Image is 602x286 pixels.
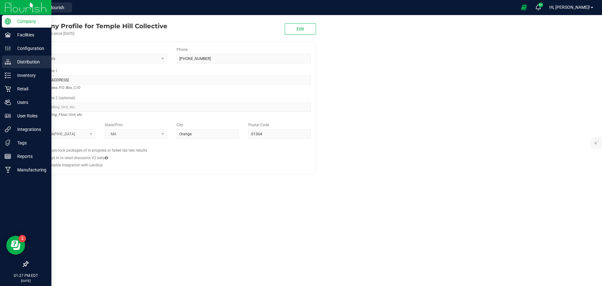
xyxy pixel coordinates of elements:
p: User Roles [11,112,49,120]
inline-svg: Users [5,99,11,105]
p: Users [11,99,49,106]
p: Configuration [11,45,49,52]
p: 01:27 PM EDT [3,273,49,278]
iframe: Resource center unread badge [18,235,26,242]
p: Retail [11,85,49,93]
inline-svg: Configuration [5,45,11,51]
p: Integrations [11,126,49,133]
p: Facilities [11,31,49,39]
label: Opt in to retail discounts V2 beta [49,155,108,161]
i: Suite, Building, Floor, Unit, etc. [33,111,83,118]
inline-svg: Manufacturing [5,167,11,173]
span: 9+ [539,4,542,6]
label: Postal Code [248,122,269,128]
label: State/Prov [105,122,123,128]
span: Open Ecommerce Menu [517,1,531,13]
p: [DATE] [3,278,49,283]
div: Account active since [DATE] [28,31,167,36]
inline-svg: Retail [5,86,11,92]
p: Reports [11,153,49,160]
span: Hi, [PERSON_NAME]! [549,5,590,10]
h2: Configs [33,143,311,148]
button: Edit [285,23,316,35]
p: Company [11,18,49,25]
inline-svg: Integrations [5,126,11,132]
label: Enable integration with Lendica [49,162,103,168]
input: Postal Code [248,129,311,139]
p: Inventory [11,72,49,79]
div: Temple Hill Collective [28,21,167,31]
inline-svg: Company [5,18,11,24]
inline-svg: User Roles [5,113,11,119]
input: Address [33,75,311,85]
input: City [177,129,239,139]
inline-svg: Reports [5,153,11,159]
inline-svg: Inventory [5,72,11,78]
p: Manufacturing [11,166,49,174]
label: Phone [177,47,187,52]
inline-svg: Distribution [5,59,11,65]
iframe: Resource center [6,236,25,255]
label: Auto-lock packages of in-progress or failed lab test results [49,148,147,153]
span: Edit [297,26,304,31]
label: City [177,122,183,128]
input: Suite, Building, Unit, etc. [33,102,311,112]
i: Street address, P.O. Box, C/O [33,84,80,91]
inline-svg: Facilities [5,32,11,38]
p: Distribution [11,58,49,66]
label: Address Line 2 (optional) [33,95,75,101]
input: (123) 456-7890 [177,54,311,63]
p: Tags [11,139,49,147]
inline-svg: Tags [5,140,11,146]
